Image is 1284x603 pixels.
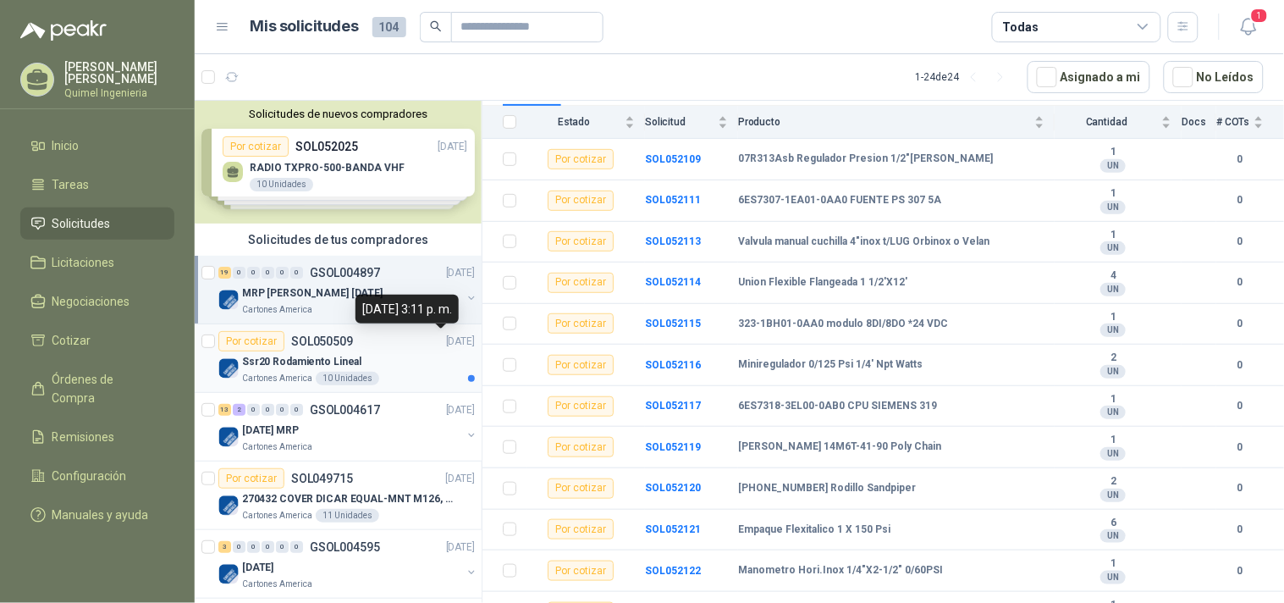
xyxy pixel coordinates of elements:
[645,106,738,139] th: Solicitud
[64,88,174,98] p: Quimel Ingenieria
[247,404,260,416] div: 0
[446,334,475,350] p: [DATE]
[645,359,701,371] a: SOL052116
[195,101,482,224] div: Solicitudes de nuevos compradoresPor cotizarSOL052025[DATE] RADIO TXPRO-500-BANDA VHF10 UnidadesP...
[1216,152,1264,168] b: 0
[20,20,107,41] img: Logo peakr
[548,437,614,457] div: Por cotizar
[916,64,1014,91] div: 1 - 24 de 24
[526,106,645,139] th: Estado
[1055,434,1171,447] b: 1
[738,564,943,578] b: Manometro Hori.Inox 1/4"X2-1/2" 0/60PSI
[233,541,245,553] div: 0
[247,267,260,279] div: 0
[1250,8,1269,24] span: 1
[1216,192,1264,208] b: 0
[1216,357,1264,373] b: 0
[64,61,174,85] p: [PERSON_NAME] [PERSON_NAME]
[645,565,701,577] a: SOL052122
[310,267,380,279] p: GSOL004897
[20,324,174,357] a: Cotizar
[1100,447,1126,461] div: UN
[218,404,231,416] div: 13
[430,20,442,32] span: search
[1100,201,1126,214] div: UN
[52,292,130,311] span: Negociaciones
[218,427,239,447] img: Company Logo
[1055,146,1171,159] b: 1
[218,400,478,454] a: 13 2 0 0 0 0 GSOL004617[DATE] Company Logo[DATE] MRPCartones America
[20,460,174,492] a: Configuración
[218,541,231,553] div: 3
[548,355,614,375] div: Por cotizar
[52,428,115,446] span: Remisiones
[738,523,890,537] b: Empaque Flexitalico 1 X 150 Psi
[446,402,475,418] p: [DATE]
[645,153,701,165] a: SOL052109
[1216,234,1264,250] b: 0
[233,267,245,279] div: 0
[195,324,482,393] a: Por cotizarSOL050509[DATE] Company LogoSsr20 Rodamiento LinealCartones America10 Unidades
[645,400,701,412] a: SOL052117
[1182,106,1216,139] th: Docs
[548,561,614,581] div: Por cotizar
[276,267,289,279] div: 0
[218,537,478,591] a: 3 0 0 0 0 0 GSOL004595[DATE] Company Logo[DATE]Cartones America
[738,276,907,290] b: Union Flexible Flangeada 1 1/2'X12'
[242,354,361,370] p: Ssr20 Rodamiento Lineal
[1055,311,1171,324] b: 1
[645,523,701,535] a: SOL052121
[20,421,174,453] a: Remisiones
[290,267,303,279] div: 0
[291,473,353,484] p: SOL049715
[20,285,174,318] a: Negociaciones
[548,396,614,417] div: Por cotizar
[1233,12,1264,42] button: 1
[195,462,482,530] a: Por cotizarSOL049715[DATE] Company Logo270432 COVER DICAR EQUAL-MNT M126, 5486Cartones America11 ...
[1055,106,1182,139] th: Cantidad
[276,541,289,553] div: 0
[242,285,383,301] p: MRP [PERSON_NAME] [DATE]
[645,482,701,494] a: SOL052120
[52,175,90,194] span: Tareas
[738,116,1031,128] span: Producto
[276,404,289,416] div: 0
[1216,480,1264,496] b: 0
[218,290,239,310] img: Company Logo
[1100,283,1126,296] div: UN
[1100,241,1126,255] div: UN
[20,246,174,279] a: Licitaciones
[548,479,614,499] div: Por cotizar
[1055,116,1158,128] span: Cantidad
[1028,61,1150,93] button: Asignado a mi
[1216,274,1264,290] b: 0
[1055,557,1171,571] b: 1
[548,231,614,252] div: Por cotizar
[1164,61,1264,93] button: No Leídos
[201,108,475,120] button: Solicitudes de nuevos compradores
[20,499,174,531] a: Manuales y ayuda
[645,441,701,453] b: SOL052119
[242,303,312,317] p: Cartones America
[645,318,701,329] a: SOL052115
[526,116,621,128] span: Estado
[1100,159,1126,173] div: UN
[290,541,303,553] div: 0
[645,276,701,288] a: SOL052114
[548,191,614,211] div: Por cotizar
[1216,522,1264,538] b: 0
[247,541,260,553] div: 0
[218,468,284,489] div: Por cotizar
[738,440,941,454] b: [PERSON_NAME] 14M6T-41-90 Poly Chain
[218,263,478,317] a: 19 0 0 0 0 0 GSOL004897[DATE] Company LogoMRP [PERSON_NAME] [DATE]Cartones America
[738,358,923,372] b: Miniregulador 0/125 Psi 1/4' Npt Watts
[1100,406,1126,419] div: UN
[316,372,379,385] div: 10 Unidades
[262,267,274,279] div: 0
[1216,316,1264,332] b: 0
